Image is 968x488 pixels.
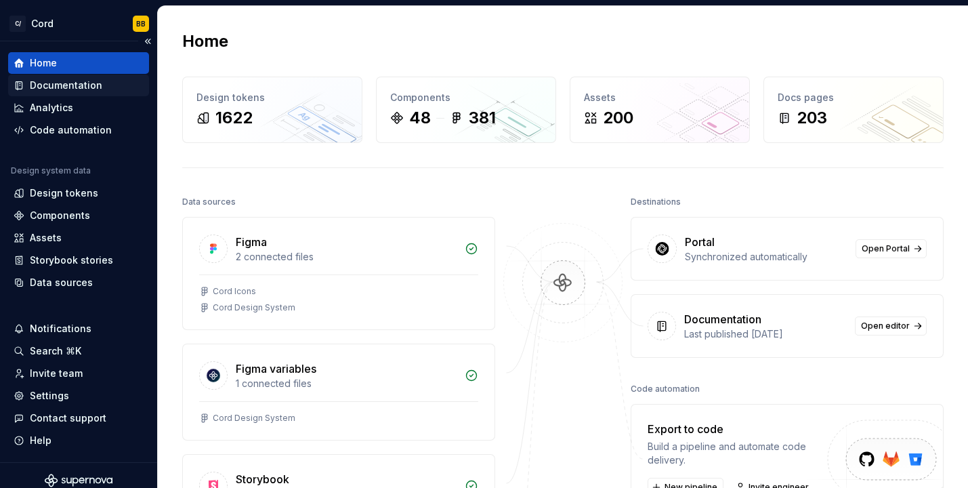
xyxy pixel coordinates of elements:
div: BB [136,18,146,29]
a: Components48381 [376,77,556,143]
div: Design tokens [30,186,98,200]
div: Code automation [30,123,112,137]
a: Docs pages203 [763,77,944,143]
a: Figma variables1 connected filesCord Design System [182,344,495,441]
div: Cord [31,17,54,30]
div: 1 connected files [236,377,457,390]
div: 203 [797,107,827,129]
a: Open Portal [856,239,927,258]
div: 48 [409,107,431,129]
div: C/ [9,16,26,32]
a: Analytics [8,97,149,119]
div: Search ⌘K [30,344,81,358]
div: Design system data [11,165,91,176]
div: 2 connected files [236,250,457,264]
div: Assets [584,91,736,104]
div: Components [30,209,90,222]
div: Invite team [30,367,83,380]
div: Settings [30,389,69,403]
a: Design tokens [8,182,149,204]
div: Destinations [631,192,681,211]
div: Portal [685,234,715,250]
div: 200 [603,107,633,129]
div: Code automation [631,380,700,399]
div: Docs pages [778,91,929,104]
div: Storybook [236,471,289,487]
div: Figma variables [236,361,316,377]
div: Cord Design System [213,413,295,424]
a: Code automation [8,119,149,141]
div: Design tokens [196,91,348,104]
button: Search ⌘K [8,340,149,362]
div: Documentation [684,311,761,327]
a: Open editor [855,317,927,335]
a: Invite team [8,363,149,384]
a: Storybook stories [8,249,149,271]
a: Assets200 [570,77,750,143]
a: Documentation [8,75,149,96]
a: Figma2 connected filesCord IconsCord Design System [182,217,495,330]
a: Components [8,205,149,226]
div: Last published [DATE] [684,327,847,341]
div: Help [30,434,51,447]
span: Open Portal [862,243,910,254]
button: Contact support [8,407,149,429]
a: Assets [8,227,149,249]
div: Notifications [30,322,91,335]
a: Home [8,52,149,74]
button: Collapse sidebar [138,32,157,51]
div: Components [390,91,542,104]
div: Contact support [30,411,106,425]
div: Export to code [648,421,829,437]
button: Notifications [8,318,149,340]
svg: Supernova Logo [45,474,112,487]
div: Figma [236,234,267,250]
div: Home [30,56,57,70]
div: 381 [469,107,496,129]
span: Open editor [861,321,910,331]
a: Data sources [8,272,149,293]
h2: Home [182,30,228,52]
button: C/CordBB [3,9,154,38]
div: Synchronized automatically [685,250,847,264]
div: Data sources [30,276,93,289]
a: Design tokens1622 [182,77,362,143]
div: Documentation [30,79,102,92]
div: Cord Icons [213,286,256,297]
div: Data sources [182,192,236,211]
div: Build a pipeline and automate code delivery. [648,440,829,467]
button: Help [8,430,149,451]
div: Analytics [30,101,73,115]
div: Assets [30,231,62,245]
div: Cord Design System [213,302,295,313]
div: 1622 [215,107,253,129]
a: Settings [8,385,149,407]
div: Storybook stories [30,253,113,267]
